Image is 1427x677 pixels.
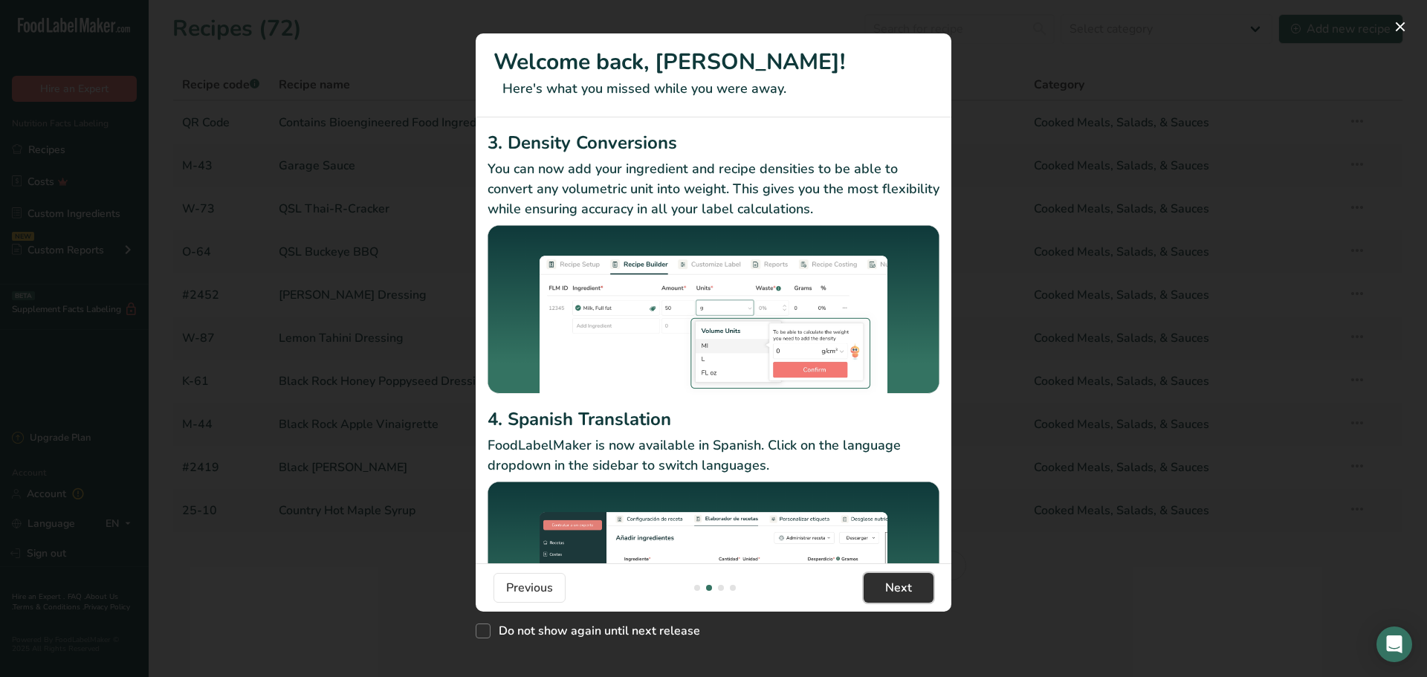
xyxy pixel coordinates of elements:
[494,573,566,603] button: Previous
[488,225,939,401] img: Density Conversions
[491,623,700,638] span: Do not show again until next release
[488,159,939,219] p: You can now add your ingredient and recipe densities to be able to convert any volumetric unit in...
[488,482,939,650] img: Spanish Translation
[864,573,933,603] button: Next
[488,435,939,476] p: FoodLabelMaker is now available in Spanish. Click on the language dropdown in the sidebar to swit...
[488,406,939,433] h2: 4. Spanish Translation
[494,79,933,99] p: Here's what you missed while you were away.
[1376,626,1412,662] div: Open Intercom Messenger
[506,579,553,597] span: Previous
[494,45,933,79] h1: Welcome back, [PERSON_NAME]!
[885,579,912,597] span: Next
[488,129,939,156] h2: 3. Density Conversions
